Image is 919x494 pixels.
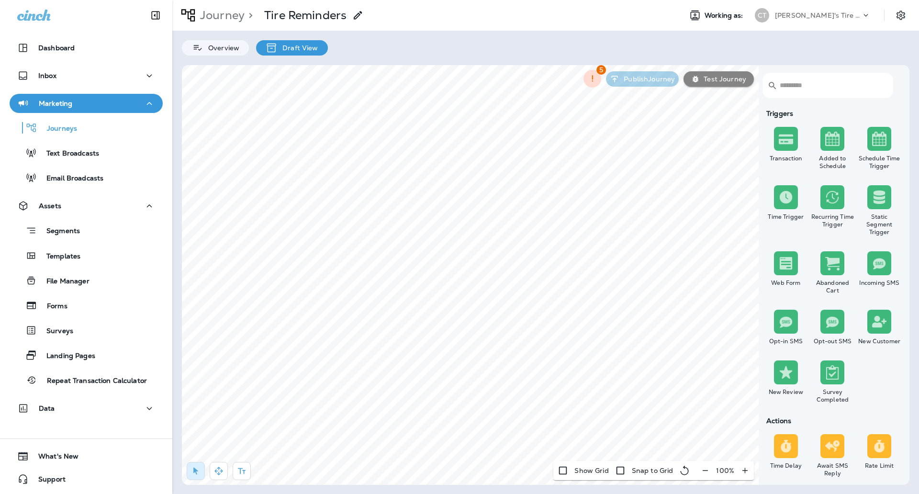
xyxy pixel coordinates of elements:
div: Opt-in SMS [764,337,807,345]
button: Email Broadcasts [10,168,163,188]
span: What's New [29,452,78,464]
div: Recurring Time Trigger [811,213,854,228]
p: > [245,8,253,22]
div: New Review [764,388,807,396]
button: Support [10,470,163,489]
button: Test Journey [684,71,754,87]
span: Working as: [705,11,745,20]
p: Snap to Grid [632,467,673,474]
p: Journey [196,8,245,22]
div: New Customer [858,337,901,345]
p: Data [39,404,55,412]
div: Opt-out SMS [811,337,854,345]
button: Inbox [10,66,163,85]
span: 5 [596,65,606,75]
div: Actions [762,417,903,425]
button: Assets [10,196,163,215]
p: Tire Reminders [264,8,347,22]
button: File Manager [10,270,163,291]
div: Web Form [764,279,807,287]
div: Added to Schedule [811,155,854,170]
button: Segments [10,220,163,241]
button: Marketing [10,94,163,113]
button: Repeat Transaction Calculator [10,370,163,390]
div: Time Delay [764,462,807,470]
div: Await SMS Reply [811,462,854,477]
button: Forms [10,295,163,315]
p: [PERSON_NAME]'s Tire & Auto [775,11,861,19]
div: Static Segment Trigger [858,213,901,236]
button: Dashboard [10,38,163,57]
p: Landing Pages [37,352,95,361]
button: Landing Pages [10,345,163,365]
button: Settings [892,7,909,24]
p: Show Grid [574,467,608,474]
span: Support [29,475,66,487]
p: Marketing [39,100,72,107]
p: Overview [203,44,239,52]
p: Dashboard [38,44,75,52]
button: Data [10,399,163,418]
div: Rate Limit [858,462,901,470]
p: Forms [37,302,67,311]
p: Journeys [37,124,77,134]
div: Schedule Time Trigger [858,155,901,170]
button: Surveys [10,320,163,340]
p: File Manager [37,277,90,286]
div: Survey Completed [811,388,854,404]
p: Inbox [38,72,56,79]
div: CT [755,8,769,22]
p: Text Broadcasts [37,149,99,158]
p: Templates [37,252,80,261]
p: Assets [39,202,61,210]
div: Transaction [764,155,807,162]
div: Triggers [762,110,903,117]
div: Incoming SMS [858,279,901,287]
div: Abandoned Cart [811,279,854,294]
p: Test Journey [700,75,746,83]
button: Journeys [10,118,163,138]
button: Templates [10,246,163,266]
p: Repeat Transaction Calculator [37,377,147,386]
p: 100 % [716,467,734,474]
button: What's New [10,447,163,466]
p: Draft View [278,44,318,52]
button: Text Broadcasts [10,143,163,163]
p: Surveys [37,327,73,336]
div: Time Trigger [764,213,807,221]
p: Email Broadcasts [37,174,103,183]
button: Collapse Sidebar [142,6,169,25]
p: Segments [37,227,80,236]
